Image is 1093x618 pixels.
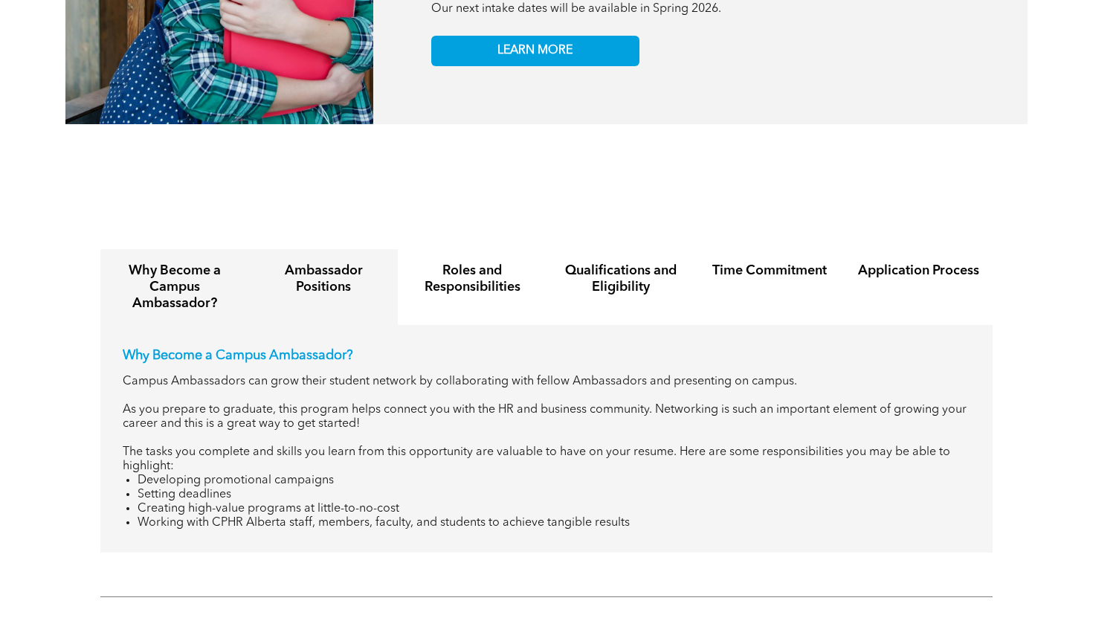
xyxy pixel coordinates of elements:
[123,375,970,389] p: Campus Ambassadors can grow their student network by collaborating with fellow Ambassadors and pr...
[114,263,236,312] h4: Why Become a Campus Ambassador?
[138,502,970,516] li: Creating high-value programs at little-to-no-cost
[411,263,533,295] h4: Roles and Responsibilities
[857,263,979,279] h4: Application Process
[709,263,831,279] h4: Time Commitment
[123,403,970,431] p: As you prepare to graduate, this program helps connect you with the HR and business community. Ne...
[138,516,970,530] li: Working with CPHR Alberta staff, members, faculty, and students to achieve tangible results
[431,36,639,66] a: LEARN MORE
[123,445,970,474] p: The tasks you complete and skills you learn from this opportunity are valuable to have on your re...
[560,263,682,295] h4: Qualifications and Eligibility
[123,347,970,364] p: Why Become a Campus Ambassador?
[138,488,970,502] li: Setting deadlines
[431,3,721,15] span: Our next intake dates will be available in Spring 2026.
[138,474,970,488] li: Developing promotional campaigns
[262,263,384,295] h4: Ambassador Positions
[497,44,573,58] span: LEARN MORE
